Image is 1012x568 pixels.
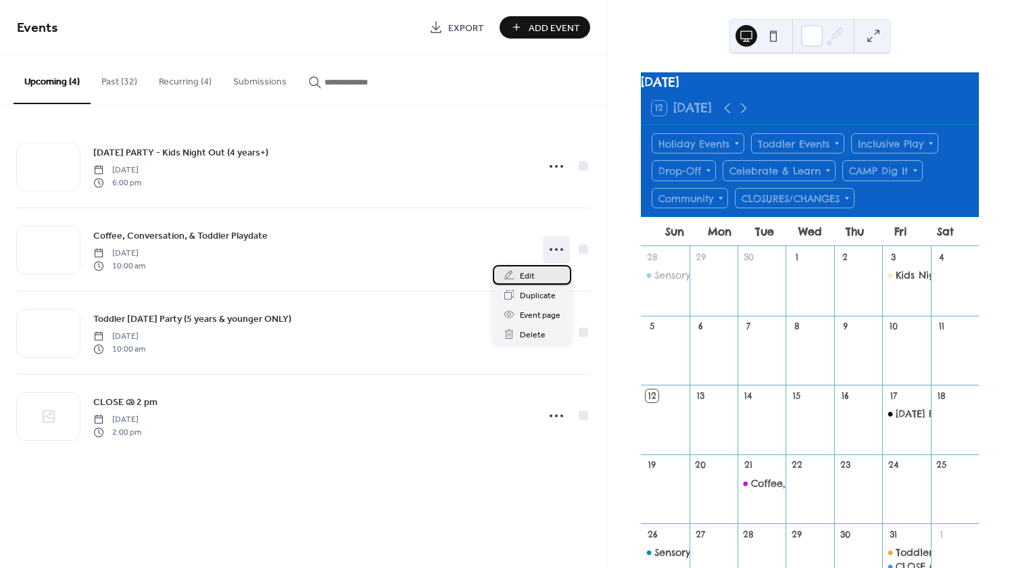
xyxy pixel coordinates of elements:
div: 31 [887,528,899,540]
div: 27 [694,528,706,540]
div: Sensory [DATE] - Sensory Hour [654,268,798,282]
span: Event page [520,308,560,323]
div: [DATE] [641,72,979,92]
div: 1 [936,528,948,540]
div: 20 [694,459,706,471]
span: CLOSE @ 2 pm [93,396,158,410]
a: Export [419,16,494,39]
span: Export [448,21,484,35]
div: 21 [742,459,754,471]
div: 22 [791,459,803,471]
div: 6 [694,321,706,333]
div: 13 [694,389,706,402]
div: 9 [839,321,851,333]
span: 10:00 am [93,343,145,355]
button: Add Event [500,16,590,39]
span: [DATE] [93,164,141,176]
div: Sat [923,217,968,246]
span: Duplicate [520,289,556,303]
div: 25 [936,459,948,471]
div: 24 [887,459,899,471]
div: Tue [742,217,788,246]
span: Events [17,15,58,41]
span: Coffee, Conversation, & Toddler Playdate [93,229,268,243]
div: Wed [788,217,833,246]
div: Fri [877,217,923,246]
div: Mon [697,217,742,246]
div: Sensory Sunday - Sensory Hour [641,546,689,559]
button: Upcoming (4) [14,55,91,104]
div: 5 [646,321,658,333]
span: Delete [520,328,546,342]
div: Kids Night Out [896,268,966,282]
div: 12 [646,389,658,402]
div: Toddler Halloween Party (5 years & younger ONLY) [882,546,930,559]
button: Submissions [222,55,297,103]
div: HALLOWEEN PARTY - Kids Night Out (4 years+) [882,407,930,421]
div: 8 [791,321,803,333]
div: 19 [646,459,658,471]
div: Kids Night Out [882,268,930,282]
div: 29 [791,528,803,540]
div: 10 [887,321,899,333]
div: Thu [833,217,878,246]
div: Sensory Sunday - Sensory Hour [641,268,689,282]
span: 2:00 pm [93,426,141,438]
a: CLOSE @ 2 pm [93,394,158,410]
span: [DATE] [93,331,145,343]
div: 3 [887,252,899,264]
span: Toddler [DATE] Party (5 years & younger ONLY) [93,312,291,327]
div: 30 [742,252,754,264]
div: 4 [936,252,948,264]
div: 11 [936,321,948,333]
a: [DATE] PARTY - Kids Night Out (4 years+) [93,145,268,160]
a: Toddler [DATE] Party (5 years & younger ONLY) [93,311,291,327]
div: Sensory [DATE] - Sensory Hour [654,546,798,559]
div: 29 [694,252,706,264]
div: 2 [839,252,851,264]
span: 6:00 pm [93,176,141,189]
div: 23 [839,459,851,471]
div: 28 [646,252,658,264]
div: 16 [839,389,851,402]
div: Sun [652,217,697,246]
div: 26 [646,528,658,540]
span: [DATE] [93,247,145,260]
span: [DATE] [93,414,141,426]
div: 17 [887,389,899,402]
span: Edit [520,269,535,283]
div: Coffee, Conversation, & Toddler Playdate [738,477,786,490]
div: 7 [742,321,754,333]
div: 1 [791,252,803,264]
div: 28 [742,528,754,540]
a: Coffee, Conversation, & Toddler Playdate [93,228,268,243]
button: Past (32) [91,55,148,103]
div: Coffee, Conversation, & Toddler Playdate [751,477,953,490]
div: 30 [839,528,851,540]
div: 14 [742,389,754,402]
div: 15 [791,389,803,402]
div: 18 [936,389,948,402]
span: [DATE] PARTY - Kids Night Out (4 years+) [93,146,268,160]
button: Recurring (4) [148,55,222,103]
span: Add Event [529,21,580,35]
span: 10:00 am [93,260,145,272]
